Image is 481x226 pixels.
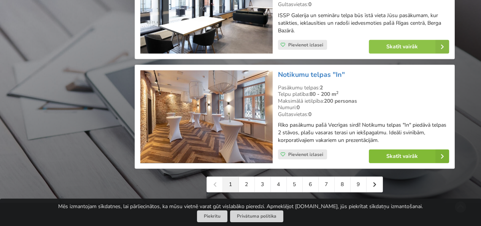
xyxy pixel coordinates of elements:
a: 1 [223,177,239,192]
span: Pievienot izlasei [288,151,323,158]
img: Restorāns, bārs | Vecrīga | Notikumu telpas "In" [140,70,272,164]
div: Numuri: [278,104,449,111]
strong: 200 personas [324,97,357,105]
a: Skatīt vairāk [369,150,449,163]
a: 8 [335,177,351,192]
a: 5 [287,177,303,192]
a: Privātuma politika [230,210,283,222]
strong: 0 [297,104,300,111]
strong: 0 [308,1,311,8]
a: Notikumu telpas "In" [278,70,345,79]
sup: 2 [336,90,338,95]
div: Telpu platība: [278,91,449,98]
p: ISSP Galerija un semināru telpa būs īstā vieta Jūsu pasākumam, kur satikties, ieklausīties un rad... [278,12,449,35]
strong: 2 [320,84,323,91]
strong: 80 - 200 m [310,91,338,98]
a: Skatīt vairāk [369,40,449,54]
a: 2 [239,177,255,192]
span: Pievienot izlasei [288,42,323,48]
a: 6 [303,177,319,192]
div: Gultasvietas: [278,1,449,8]
div: Maksimālā ietilpība: [278,98,449,105]
a: 4 [271,177,287,192]
a: 9 [351,177,367,192]
p: Rīko pasākumu pašā Vecrīgas sirdī! Notikumu telpas "In" piedāvā telpas 2 stāvos, plašu vasaras te... [278,121,449,144]
button: Piekrītu [197,210,227,222]
div: Gultasvietas: [278,111,449,118]
div: Pasākumu telpas: [278,84,449,91]
a: 3 [255,177,271,192]
strong: 0 [308,111,311,118]
a: 7 [319,177,335,192]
